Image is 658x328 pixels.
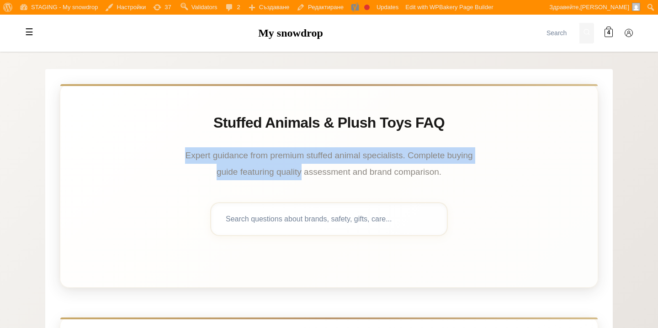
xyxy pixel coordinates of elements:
span: [PERSON_NAME] [580,4,629,11]
p: Expert guidance from premium stuffed animal specialists. Complete buying guide featuring quality ... [174,147,484,180]
span: 4 [607,29,610,38]
div: Focus keyphrase not set [364,5,370,10]
input: Search questions about brands, safety, gifts, care... [210,202,448,236]
a: 4 [600,24,618,42]
a: My snowdrop [258,27,323,39]
label: Toggle mobile menu [20,23,38,41]
input: Search [543,23,579,43]
h1: Stuffed Animals & Plush Toys FAQ [82,113,576,133]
